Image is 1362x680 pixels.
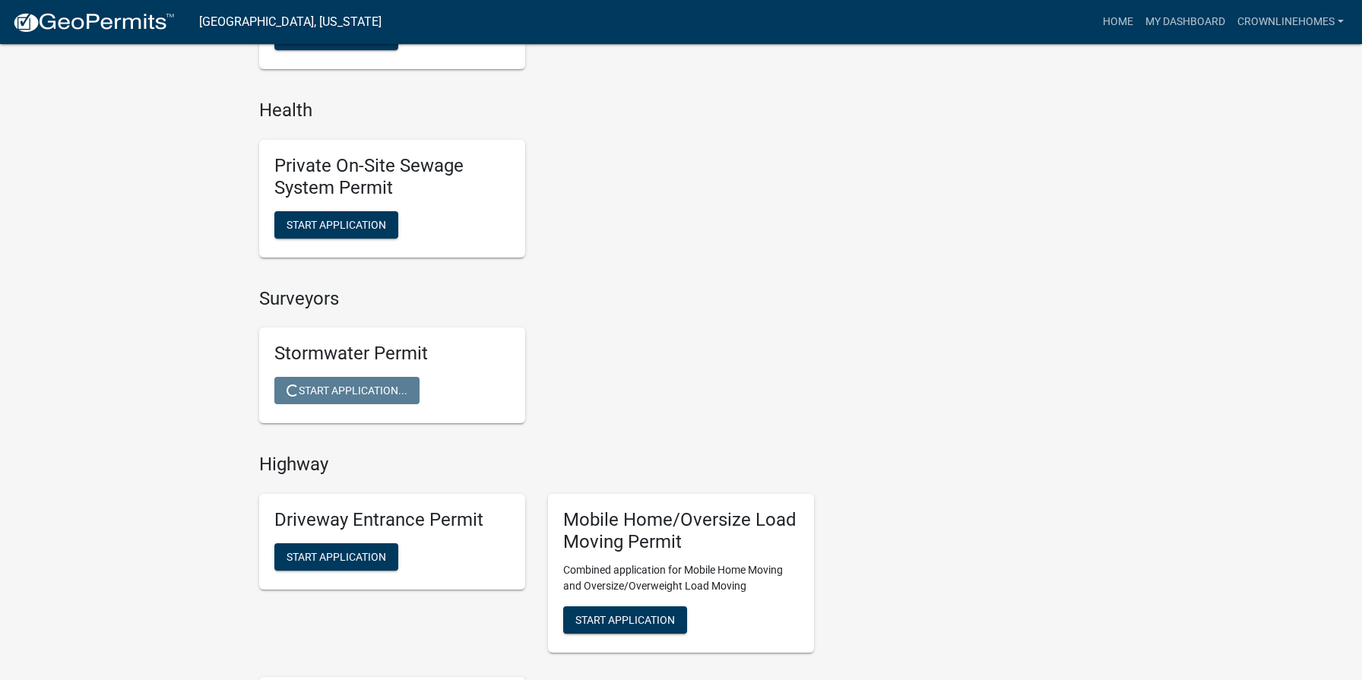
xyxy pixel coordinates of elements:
h5: Private On-Site Sewage System Permit [274,155,510,199]
span: Start Application [287,218,386,230]
a: [GEOGRAPHIC_DATA], [US_STATE] [199,9,382,35]
button: Start Application [563,606,687,634]
button: Start Application [274,543,398,571]
h5: Mobile Home/Oversize Load Moving Permit [563,509,799,553]
h5: Driveway Entrance Permit [274,509,510,531]
a: crownlinehomes [1231,8,1350,36]
span: Start Application [287,550,386,562]
a: My Dashboard [1139,8,1231,36]
a: Home [1097,8,1139,36]
h5: Stormwater Permit [274,343,510,365]
span: Start Application... [287,384,407,397]
h4: Surveyors [259,288,814,310]
button: Start Application [274,211,398,239]
span: Start Application [575,613,675,625]
p: Combined application for Mobile Home Moving and Oversize/Overweight Load Moving [563,562,799,594]
button: Start Application... [274,377,420,404]
h4: Health [259,100,814,122]
h4: Highway [259,454,814,476]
